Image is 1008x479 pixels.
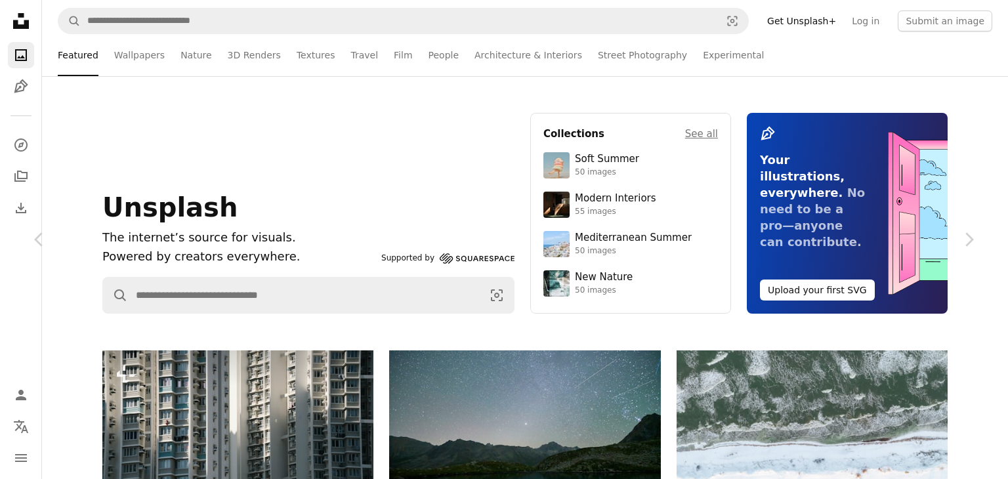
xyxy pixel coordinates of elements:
a: Supported by [381,251,514,266]
h4: Collections [543,126,604,142]
div: Soft Summer [575,153,639,166]
img: premium_photo-1755037089989-422ee333aef9 [543,270,570,297]
a: Collections [8,163,34,190]
p: Powered by creators everywhere. [102,247,376,266]
a: Architecture & Interiors [474,34,582,76]
a: Next [929,177,1008,302]
div: 50 images [575,246,692,257]
span: Your illustrations, everywhere. [760,153,845,199]
div: Modern Interiors [575,192,656,205]
img: premium_photo-1688410049290-d7394cc7d5df [543,231,570,257]
a: People [429,34,459,76]
a: Wallpapers [114,34,165,76]
a: Starry night sky over a calm mountain lake [389,434,660,446]
div: 50 images [575,285,633,296]
a: Tall apartment buildings with many windows and balconies. [102,432,373,444]
a: Travel [350,34,378,76]
a: New Nature50 images [543,270,718,297]
img: premium_photo-1749544311043-3a6a0c8d54af [543,152,570,178]
div: Mediterranean Summer [575,232,692,245]
a: Photos [8,42,34,68]
a: See all [685,126,718,142]
form: Find visuals sitewide [58,8,749,34]
div: New Nature [575,271,633,284]
a: Get Unsplash+ [759,10,844,31]
a: Log in [844,10,887,31]
a: Street Photography [598,34,687,76]
a: Soft Summer50 images [543,152,718,178]
button: Language [8,413,34,440]
a: Snow covered landscape with frozen water [677,446,948,457]
button: Visual search [480,278,514,313]
a: Nature [180,34,211,76]
h1: The internet’s source for visuals. [102,228,376,247]
a: Log in / Sign up [8,382,34,408]
a: Mediterranean Summer50 images [543,231,718,257]
button: Visual search [717,9,748,33]
a: 3D Renders [228,34,281,76]
button: Upload your first SVG [760,280,875,301]
a: Textures [297,34,335,76]
span: Unsplash [102,192,238,222]
button: Menu [8,445,34,471]
button: Search Unsplash [58,9,81,33]
a: Film [394,34,412,76]
a: Modern Interiors55 images [543,192,718,218]
a: Experimental [703,34,764,76]
button: Search Unsplash [103,278,128,313]
button: Submit an image [898,10,992,31]
div: 50 images [575,167,639,178]
form: Find visuals sitewide [102,277,514,314]
a: Illustrations [8,73,34,100]
div: 55 images [575,207,656,217]
img: premium_photo-1747189286942-bc91257a2e39 [543,192,570,218]
a: Explore [8,132,34,158]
